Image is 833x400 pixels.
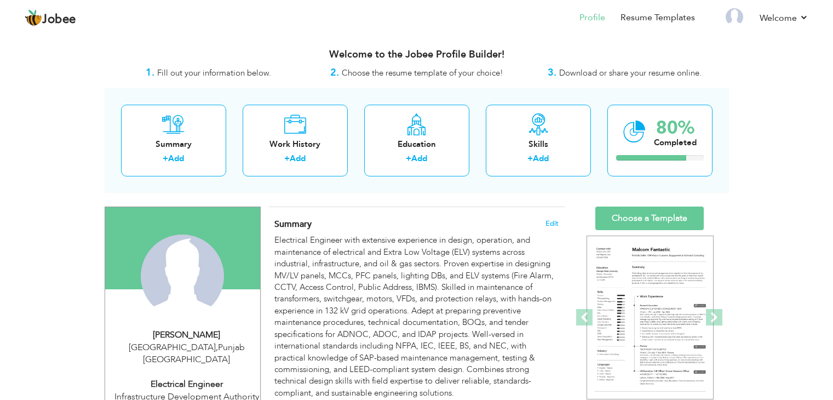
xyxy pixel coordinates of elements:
div: [GEOGRAPHIC_DATA] Punjab [GEOGRAPHIC_DATA] [113,341,260,367]
span: Fill out your information below. [157,67,271,78]
div: 80% [654,119,697,137]
label: + [527,153,533,164]
h4: Adding a summary is a quick and easy way to highlight your experience and interests. [274,219,558,230]
div: Education [373,139,461,150]
div: Electrical Engineer [113,378,260,391]
span: Download or share your resume online. [559,67,702,78]
a: Add [533,153,549,164]
a: Add [168,153,184,164]
strong: 2. [330,66,339,79]
strong: 1. [146,66,154,79]
div: Electrical Engineer with extensive experience in design, operation, and maintenance of electrical... [274,235,558,399]
a: Add [411,153,427,164]
img: jobee.io [25,9,42,27]
a: Jobee [25,9,76,27]
strong: 3. [548,66,556,79]
span: Summary [274,218,312,230]
img: Wardan Mahmood [141,235,224,318]
img: Profile Img [726,8,743,26]
div: Summary [130,139,217,150]
div: Work History [251,139,339,150]
div: Completed [654,137,697,148]
a: Profile [579,12,605,24]
span: Edit [545,220,559,227]
a: Add [290,153,306,164]
a: Resume Templates [621,12,695,24]
div: [PERSON_NAME] [113,329,260,341]
label: + [284,153,290,164]
div: Skills [495,139,582,150]
span: Jobee [42,14,76,26]
span: Choose the resume template of your choice! [342,67,503,78]
h3: Welcome to the Jobee Profile Builder! [105,49,729,60]
label: + [163,153,168,164]
span: , [216,341,218,353]
label: + [406,153,411,164]
a: Welcome [760,12,808,25]
a: Choose a Template [595,207,704,230]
